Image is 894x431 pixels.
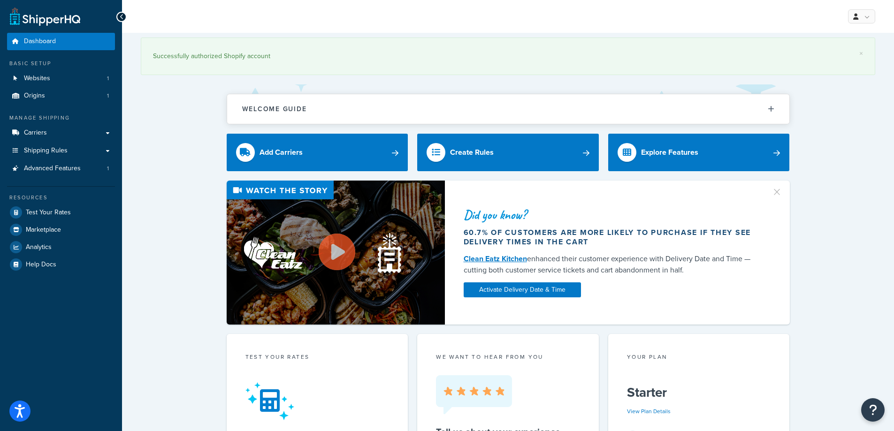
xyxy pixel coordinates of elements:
span: Shipping Rules [24,147,68,155]
div: Basic Setup [7,60,115,68]
a: Add Carriers [227,134,408,171]
img: Video thumbnail [227,181,445,325]
span: Dashboard [24,38,56,45]
span: Origins [24,92,45,100]
a: Activate Delivery Date & Time [464,282,581,297]
a: Test Your Rates [7,204,115,221]
a: Explore Features [608,134,790,171]
div: 60.7% of customers are more likely to purchase if they see delivery times in the cart [464,228,760,247]
span: Test Your Rates [26,209,71,217]
a: View Plan Details [627,407,671,416]
div: Resources [7,194,115,202]
div: Test your rates [245,353,390,363]
a: Help Docs [7,256,115,273]
p: we want to hear from you [436,353,580,361]
span: Websites [24,75,50,83]
span: 1 [107,165,109,173]
a: Carriers [7,124,115,142]
span: Marketplace [26,226,61,234]
span: Carriers [24,129,47,137]
a: Shipping Rules [7,142,115,159]
div: Did you know? [464,208,760,221]
div: Explore Features [641,146,698,159]
div: Add Carriers [260,146,303,159]
a: Analytics [7,239,115,256]
a: Origins1 [7,87,115,105]
h5: Starter [627,385,771,400]
a: Create Rules [417,134,599,171]
li: Advanced Features [7,160,115,177]
span: Help Docs [26,261,56,269]
a: Websites1 [7,70,115,87]
h2: Welcome Guide [242,106,307,113]
a: Clean Eatz Kitchen [464,253,527,264]
div: Manage Shipping [7,114,115,122]
span: 1 [107,92,109,100]
span: 1 [107,75,109,83]
span: Analytics [26,243,52,251]
div: Your Plan [627,353,771,363]
button: Open Resource Center [861,398,885,422]
div: Successfully authorized Shopify account [153,50,863,63]
div: enhanced their customer experience with Delivery Date and Time — cutting both customer service ti... [464,253,760,276]
a: Marketplace [7,221,115,238]
a: Dashboard [7,33,115,50]
a: × [859,50,863,57]
li: Origins [7,87,115,105]
a: Advanced Features1 [7,160,115,177]
button: Welcome Guide [227,94,789,124]
li: Websites [7,70,115,87]
div: Create Rules [450,146,494,159]
span: Advanced Features [24,165,81,173]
